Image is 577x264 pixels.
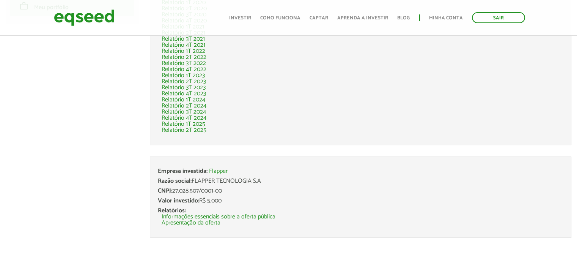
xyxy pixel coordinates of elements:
span: Empresa investida: [158,166,208,176]
a: Minha conta [429,16,463,21]
div: R$ 5.000 [158,198,563,204]
a: Blog [397,16,410,21]
a: Relatório 3T 2023 [162,85,206,91]
span: Relatórios: [158,206,186,216]
a: Informações essenciais sobre a oferta pública [162,214,275,220]
div: FLAPPER TECNOLOGIA S.A [158,178,563,184]
span: Razão social: [158,176,192,186]
a: Relatório 1T 2022 [162,48,205,54]
a: Relatório 4T 2021 [162,42,205,48]
a: Apresentação da oferta [162,220,220,226]
a: Captar [310,16,328,21]
a: Relatório 3T 2021 [162,36,205,42]
a: Flapper [209,168,228,174]
a: Relatório 1T 2024 [162,97,205,103]
a: Relatório 2T 2022 [162,54,206,60]
a: Relatório 3T 2024 [162,109,206,115]
span: CNPJ: [158,186,172,196]
a: Sair [472,12,525,23]
a: Aprenda a investir [337,16,388,21]
a: Relatório 2T 2023 [162,79,206,85]
div: 27.028.507/0001-00 [158,188,563,194]
a: Investir [229,16,251,21]
a: Relatório 2T 2024 [162,103,206,109]
a: Relatório 1T 2023 [162,73,205,79]
a: Relatório 4T 2022 [162,66,206,73]
img: EqSeed [54,8,115,28]
a: Relatório 3T 2022 [162,60,206,66]
a: Relatório 1T 2025 [162,121,205,127]
a: Relatório 4T 2024 [162,115,206,121]
span: Valor investido: [158,196,199,206]
a: Relatório 2T 2025 [162,127,206,133]
a: Como funciona [260,16,300,21]
a: Relatório 4T 2023 [162,91,206,97]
